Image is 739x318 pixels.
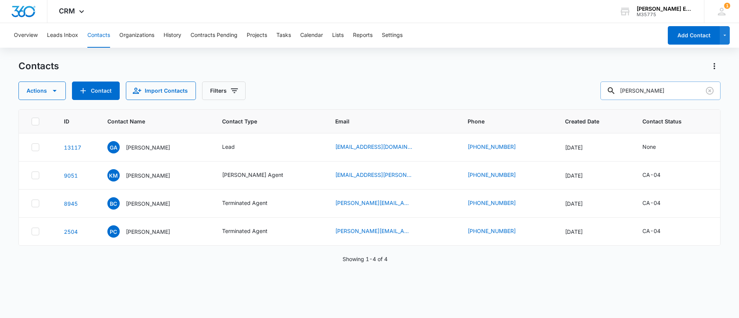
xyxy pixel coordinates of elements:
button: Filters [202,82,246,100]
button: Actions [708,60,721,72]
div: Lead [222,143,235,151]
div: CA-04 [642,171,660,179]
span: BC [107,197,120,210]
button: Contacts [87,23,110,48]
span: Email [335,117,438,125]
a: [EMAIL_ADDRESS][PERSON_NAME][DOMAIN_NAME] [335,171,412,179]
a: [PHONE_NUMBER] [468,199,516,207]
button: Leads Inbox [47,23,78,48]
div: Phone - (951) 704-8606 - Select to Edit Field [468,199,530,208]
div: Email - Callahan.paige24@gmail.com - Select to Edit Field [335,227,426,236]
div: Contact Name - Brodie Callahan - Select to Edit Field [107,197,184,210]
button: Lists [332,23,344,48]
a: [EMAIL_ADDRESS][DOMAIN_NAME] [335,143,412,151]
a: [PHONE_NUMBER] [468,143,516,151]
div: Terminated Agent [222,227,268,235]
span: Contact Status [642,117,697,125]
div: Contact Type - Terminated Agent - Select to Edit Field [222,227,281,236]
div: Contact Name - Gema A Lopez - Select to Edit Field [107,141,184,153]
button: Import Contacts [126,82,196,100]
div: Phone - (951) 440-5492 - Select to Edit Field [468,227,530,236]
div: None [642,143,656,151]
a: Navigate to contact details page for Gema A Lopez [64,144,81,151]
button: Tasks [276,23,291,48]
p: [PERSON_NAME] [126,143,170,152]
span: Created Date [565,117,613,125]
div: Phone - (305) 922-3317 - Select to Edit Field [468,143,530,152]
button: Reports [353,23,373,48]
span: 1 [724,3,730,9]
div: Contact Status - None - Select to Edit Field [642,143,670,152]
button: Actions [18,82,66,100]
div: Email - kym.mclean@verizon.net - Select to Edit Field [335,171,426,180]
span: Contact Type [222,117,306,125]
button: Add Contact [668,26,720,45]
div: Contact Name - Paige Callahan - Select to Edit Field [107,225,184,238]
span: CRM [59,7,75,15]
div: account name [637,6,693,12]
a: Navigate to contact details page for Brodie Callahan [64,200,78,207]
div: account id [637,12,693,17]
div: notifications count [724,3,730,9]
div: Contact Status - CA-04 - Select to Edit Field [642,199,674,208]
p: [PERSON_NAME] [126,171,170,180]
button: Projects [247,23,267,48]
h1: Contacts [18,60,59,72]
p: Showing 1-4 of 4 [343,255,388,263]
a: [PERSON_NAME][EMAIL_ADDRESS][DOMAIN_NAME] [335,227,412,235]
span: ID [64,117,78,125]
div: Contact Status - CA-04 - Select to Edit Field [642,171,674,180]
p: [PERSON_NAME] [126,200,170,208]
div: Email - brodie.callahan18@gmail.com - Select to Edit Field [335,199,426,208]
span: GA [107,141,120,153]
div: Contact Status - CA-04 - Select to Edit Field [642,227,674,236]
span: PC [107,225,120,238]
a: [PHONE_NUMBER] [468,171,516,179]
button: Calendar [300,23,323,48]
span: Contact Name [107,117,193,125]
a: Navigate to contact details page for Paige Callahan [64,228,78,235]
button: Contracts Pending [191,23,237,48]
div: [DATE] [565,200,624,208]
div: CA-04 [642,227,660,235]
div: [PERSON_NAME] Agent [222,171,283,179]
div: Contact Name - Kim McLean - Select to Edit Field [107,169,184,181]
div: Terminated Agent [222,199,268,207]
div: Phone - (951) 704-0859 - Select to Edit Field [468,171,530,180]
span: KM [107,169,120,181]
a: Navigate to contact details page for Kim McLean [64,172,78,179]
button: Overview [14,23,38,48]
a: [PHONE_NUMBER] [468,227,516,235]
button: Clear [704,85,716,97]
input: Search Contacts [600,82,721,100]
p: [PERSON_NAME] [126,228,170,236]
a: [PERSON_NAME][EMAIL_ADDRESS][DOMAIN_NAME] [335,199,412,207]
button: Organizations [119,23,154,48]
div: Contact Type - Allison James Agent - Select to Edit Field [222,171,297,180]
div: [DATE] [565,228,624,236]
div: Contact Type - Lead - Select to Edit Field [222,143,249,152]
button: Add Contact [72,82,120,100]
div: Contact Type - Terminated Agent - Select to Edit Field [222,199,281,208]
button: Settings [382,23,403,48]
div: Email - gema_lopez@yahoo.com - Select to Edit Field [335,143,426,152]
span: Phone [468,117,535,125]
button: History [164,23,181,48]
div: [DATE] [565,171,624,180]
div: CA-04 [642,199,660,207]
div: [DATE] [565,143,624,152]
